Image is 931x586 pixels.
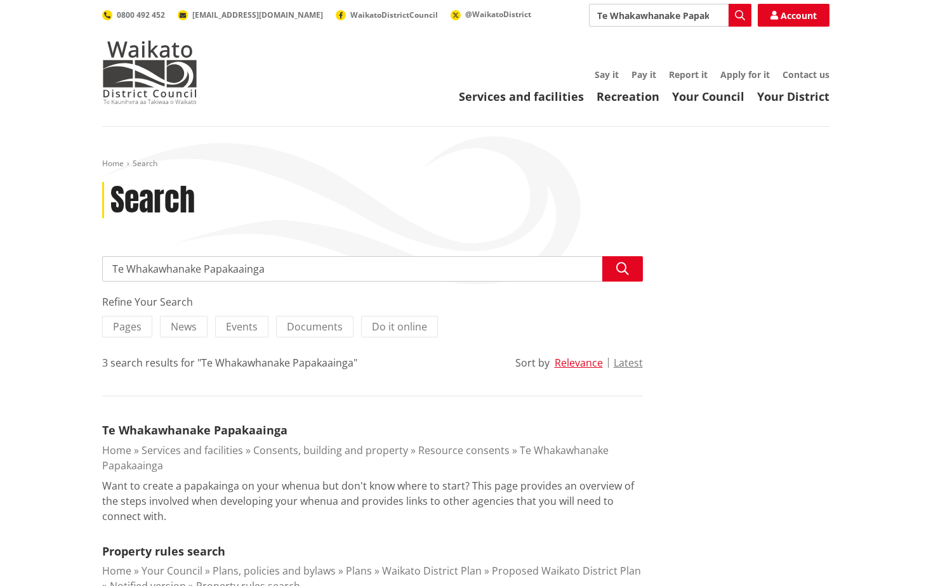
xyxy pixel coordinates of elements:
[555,357,603,368] button: Relevance
[597,89,659,104] a: Recreation
[465,9,531,20] span: @WaikatoDistrict
[418,443,510,457] a: Resource consents
[669,68,708,81] a: Report it
[142,564,202,578] a: Your Council
[595,68,619,81] a: Say it
[382,564,482,578] a: Waikato District Plan
[117,10,165,20] span: 0800 492 452
[589,4,751,27] input: Search input
[102,159,829,169] nav: breadcrumb
[672,89,744,104] a: Your Council
[492,564,641,578] a: Proposed Waikato District Plan
[192,10,323,20] span: [EMAIL_ADDRESS][DOMAIN_NAME]
[102,355,357,370] div: 3 search results for "Te Whakawhanake Papakaainga"
[171,320,197,334] span: News
[226,320,258,334] span: Events
[102,564,131,578] a: Home
[758,4,829,27] a: Account
[253,443,408,457] a: Consents, building and property
[133,158,157,169] span: Search
[110,182,195,219] h1: Search
[350,10,438,20] span: WaikatoDistrictCouncil
[346,564,372,578] a: Plans
[459,89,584,104] a: Services and facilities
[102,294,643,309] div: Refine Your Search
[102,422,287,438] a: Te Whakawhanake Papakaainga
[102,443,131,457] a: Home
[336,10,438,20] a: WaikatoDistrictCouncil
[287,320,343,334] span: Documents
[757,89,829,104] a: Your District
[720,68,770,81] a: Apply for it
[631,68,656,81] a: Pay it
[102,544,225,559] a: Property rules search
[102,478,643,524] p: Want to create a papakainga on your whenua but don't know where to start? This page provides an o...
[102,10,165,20] a: 0800 492 452
[142,443,243,457] a: Services and facilities
[102,158,124,169] a: Home
[178,10,323,20] a: [EMAIL_ADDRESS][DOMAIN_NAME]
[102,41,197,104] img: Waikato District Council - Te Kaunihera aa Takiwaa o Waikato
[102,256,643,282] input: Search input
[782,68,829,81] a: Contact us
[102,443,609,472] a: Te Whakawhanake Papakaainga
[515,355,550,370] div: Sort by
[213,564,336,578] a: Plans, policies and bylaws
[451,9,531,20] a: @WaikatoDistrict
[614,357,643,368] button: Latest
[113,320,142,334] span: Pages
[372,320,427,334] span: Do it online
